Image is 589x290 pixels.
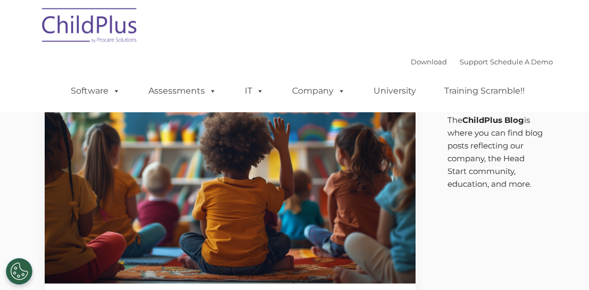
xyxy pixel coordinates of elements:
p: The is where you can find blog posts reflecting our company, the Head Start community, education,... [447,114,545,190]
a: Software [60,80,131,102]
a: Training Scramble!! [434,80,535,102]
img: ChildPlus by Procare Solutions [37,1,143,54]
a: Company [281,80,356,102]
a: Download [411,57,447,66]
font: | [411,57,553,66]
a: IT [234,80,275,102]
a: Assessments [138,80,227,102]
button: Cookies Settings [6,258,32,285]
a: Support [460,57,488,66]
strong: ChildPlus Blog [462,115,524,125]
a: Schedule A Demo [490,57,553,66]
a: University [363,80,427,102]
